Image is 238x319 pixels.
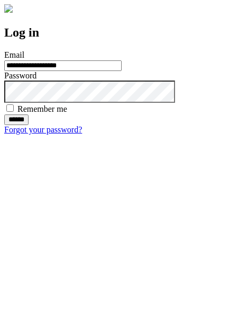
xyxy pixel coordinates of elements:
img: logo-4e3dc11c47720685a147b03b5a06dd966a58ff35d612b21f08c02c0306f2b779.png [4,4,13,13]
h2: Log in [4,25,234,40]
a: Forgot your password? [4,125,82,134]
label: Remember me [17,104,67,113]
label: Email [4,50,24,59]
label: Password [4,71,36,80]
